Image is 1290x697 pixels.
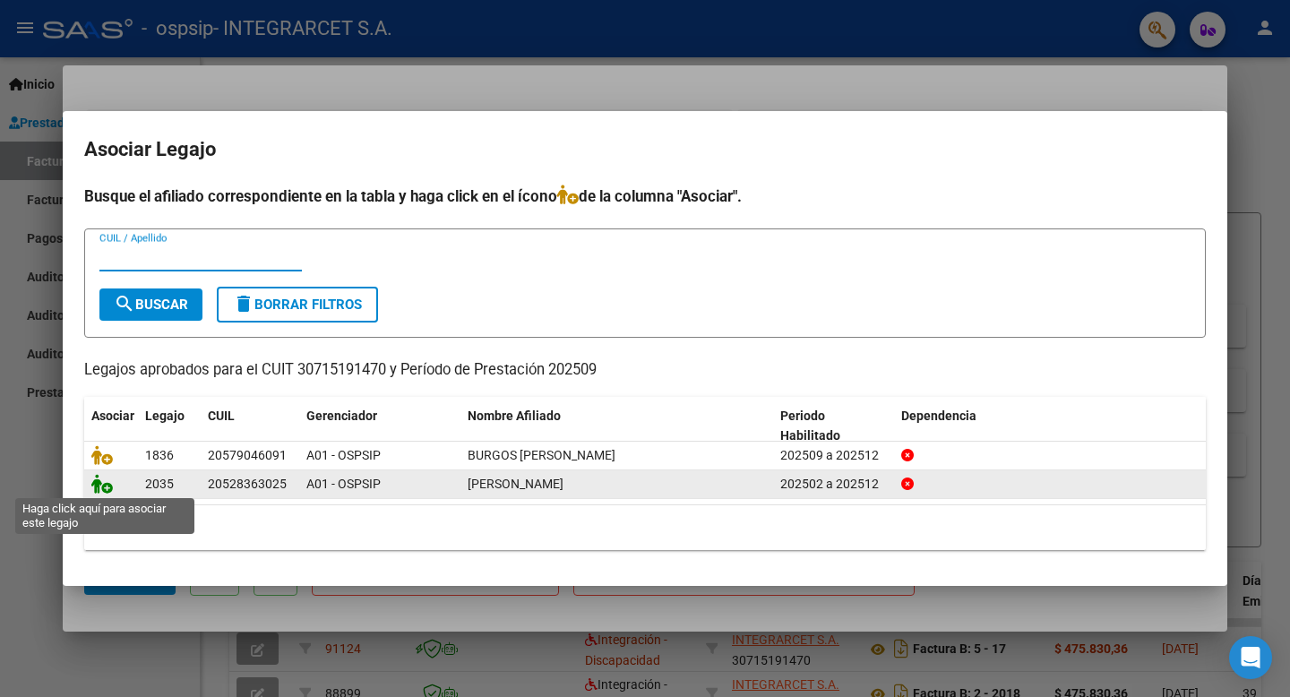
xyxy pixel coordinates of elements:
div: 202502 a 202512 [780,474,887,495]
span: Borrar Filtros [233,297,362,313]
div: 2 registros [84,505,1206,550]
span: Nombre Afiliado [468,409,561,423]
span: BURGOS GIAN GABRIEL [468,448,615,462]
span: Asociar [91,409,134,423]
mat-icon: delete [233,293,254,314]
span: CUIL [208,409,235,423]
datatable-header-cell: Periodo Habilitado [773,397,894,456]
h4: Busque el afiliado correspondiente en la tabla y haga click en el ícono de la columna "Asociar". [84,185,1206,208]
button: Borrar Filtros [217,287,378,323]
datatable-header-cell: Asociar [84,397,138,456]
span: 1836 [145,448,174,462]
span: Dependencia [901,409,976,423]
span: 2035 [145,477,174,491]
span: A01 - OSPSIP [306,448,381,462]
datatable-header-cell: Dependencia [894,397,1207,456]
datatable-header-cell: CUIL [201,397,299,456]
span: SANCHEZ SANCHEZ BAUTISTA LEON [468,477,563,491]
datatable-header-cell: Legajo [138,397,201,456]
div: Open Intercom Messenger [1229,636,1272,679]
div: 202509 a 202512 [780,445,887,466]
datatable-header-cell: Nombre Afiliado [460,397,773,456]
span: Legajo [145,409,185,423]
span: A01 - OSPSIP [306,477,381,491]
h2: Asociar Legajo [84,133,1206,167]
p: Legajos aprobados para el CUIT 30715191470 y Período de Prestación 202509 [84,359,1206,382]
mat-icon: search [114,293,135,314]
span: Periodo Habilitado [780,409,840,443]
div: 20528363025 [208,474,287,495]
button: Buscar [99,288,202,321]
div: 20579046091 [208,445,287,466]
span: Buscar [114,297,188,313]
datatable-header-cell: Gerenciador [299,397,460,456]
span: Gerenciador [306,409,377,423]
